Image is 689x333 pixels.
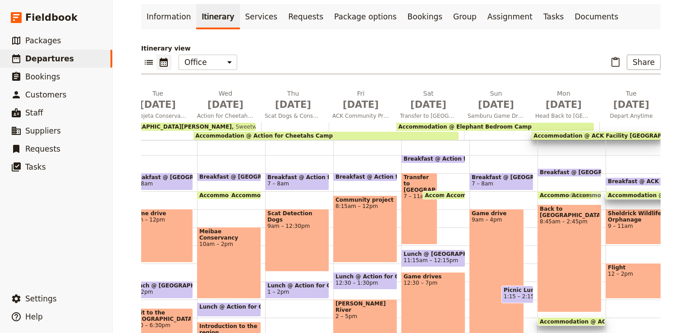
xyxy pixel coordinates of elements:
[540,192,677,198] span: Accommodation @ Elephant Bedroom Camp
[229,191,261,199] div: Accommodation @ Action for Cheetahs Camp
[425,192,566,198] span: Accommodation @ Action for Cheetahs Camp
[532,112,596,120] span: Head Back to [GEOGRAPHIC_DATA]
[404,257,458,264] span: 11:15am – 12:15pm
[537,168,602,177] div: Breakfast @ [GEOGRAPHIC_DATA] Camp
[537,204,602,312] div: Back to [GEOGRAPHIC_DATA]8:45am – 2:45pm
[537,191,592,199] div: Accommodation @ Elephant Bedroom Camp
[329,4,402,29] a: Package options
[404,156,526,162] span: Breakfast @ Action for Cheetahs Camp
[25,162,46,171] span: Tasks
[535,89,592,111] h2: Mon
[265,209,329,272] div: Scat Detection Dogs9am – 12:30pm
[197,191,252,199] div: Accommodation @ [GEOGRAPHIC_DATA][PERSON_NAME]
[532,89,599,122] button: Mon [DATE]Head Back to [GEOGRAPHIC_DATA]
[468,89,524,111] h2: Sun
[25,36,61,45] span: Packages
[538,4,570,29] a: Tasks
[199,304,310,310] span: Lunch @ Action for Cheetahs Camp
[599,112,663,120] span: Depart Anytime
[265,98,322,111] span: [DATE]
[472,174,531,180] span: Breakfast @ [GEOGRAPHIC_DATA] Camp
[335,174,458,180] span: Breakfast @ Action for Cheetahs Camp
[603,98,660,111] span: [DATE]
[129,98,186,111] span: [DATE]
[599,89,667,122] button: Tue [DATE]Depart Anytime
[603,89,660,111] h2: Tue
[606,177,670,186] div: Breakfast @ ACK Facility [GEOGRAPHIC_DATA]
[197,89,254,111] h2: Wed
[608,55,623,70] button: Paste itinerary item
[404,193,435,199] span: 7 – 11am
[396,123,594,131] div: Accommodation @ Elephant Bedroom Camp
[231,192,373,198] span: Accommodation @ Action for Cheetahs Camp
[404,174,435,193] span: Transfer to [GEOGRAPHIC_DATA]
[396,89,464,122] button: Sat [DATE]Transfer to [GEOGRAPHIC_DATA]
[261,112,325,120] span: Scat Dogs & Conservation
[540,206,599,218] span: Back to [GEOGRAPHIC_DATA]
[25,312,43,321] span: Help
[197,302,261,317] div: Lunch @ Action for Cheetahs Camp
[261,89,329,122] button: Thu [DATE]Scat Dogs & Conservation
[267,223,327,229] span: 9am – 12:30pm
[464,89,532,122] button: Sun [DATE]Samburu Game Drives and local researchers
[131,322,191,328] span: 2:30 – 6:30pm
[196,4,239,29] a: Itinerary
[25,11,78,24] span: Fieldbook
[448,4,482,29] a: Group
[444,191,465,199] div: Accommodation @ Elephant Bedroom Camp
[267,282,327,289] span: Lunch @ Action for Cheetahs Camp
[401,250,465,267] div: Lunch @ [GEOGRAPHIC_DATA] Camp11:15am – 12:15pm
[131,289,153,295] span: 1 – 2pm
[569,4,624,29] a: Documents
[537,317,605,326] div: Accommodation @ ACK Facility [GEOGRAPHIC_DATA]
[131,310,191,322] span: Visit to the [GEOGRAPHIC_DATA]
[267,174,327,180] span: Breakfast @ Action for Cheetahs Camp
[608,223,667,229] span: 9 – 11am
[400,89,457,111] h2: Sat
[540,218,599,225] span: 8:45am – 2:45pm
[332,89,389,111] h2: Fri
[267,180,289,187] span: 7 – 8am
[333,173,397,181] div: Breakfast @ Action for Cheetahs Camp
[283,4,329,29] a: Requests
[333,195,397,263] div: Community project8:15am – 12pm
[129,281,193,299] div: Lunch @ [GEOGRAPHIC_DATA][PERSON_NAME]1 – 2pm
[570,191,602,199] div: Accommodation @ ACK Facility [GEOGRAPHIC_DATA]
[25,294,57,303] span: Settings
[126,112,190,120] span: Ol Pejeta Conservancy Game Drives
[197,173,261,181] div: Breakfast @ [GEOGRAPHIC_DATA][PERSON_NAME]
[402,4,448,29] a: Bookings
[329,112,393,120] span: ACK Community Project
[608,271,667,277] span: 12 – 2pm
[332,98,389,111] span: [DATE]
[532,132,661,140] div: Accommodation @ ACK Facility [GEOGRAPHIC_DATA]
[195,133,333,139] span: Accommodation @ Action for Cheetahs Camp
[446,192,584,198] span: Accommodation @ Elephant Bedroom Camp
[199,174,356,180] span: Breakfast @ [GEOGRAPHIC_DATA][PERSON_NAME]
[129,173,193,190] div: Breakfast @ [GEOGRAPHIC_DATA][PERSON_NAME]7 – 8am
[129,89,186,111] h2: Tue
[401,173,437,245] div: Transfer to [GEOGRAPHIC_DATA]7 – 11am
[131,174,191,180] span: Breakfast @ [GEOGRAPHIC_DATA][PERSON_NAME]
[265,89,322,111] h2: Thu
[469,173,533,190] div: Breakfast @ [GEOGRAPHIC_DATA] Camp7 – 8am
[58,123,256,131] div: Accommodation @ [GEOGRAPHIC_DATA][PERSON_NAME]Sweetwaters [PERSON_NAME]
[627,55,661,70] button: Share
[608,264,667,271] span: Flight
[25,144,60,153] span: Requests
[404,251,463,257] span: Lunch @ [GEOGRAPHIC_DATA] Camp
[193,112,257,120] span: Action for Cheetahs Camp & Community Visit
[504,287,531,293] span: Picnic Lunch
[156,55,171,70] button: Calendar view
[25,126,61,135] span: Suppliers
[501,286,533,303] div: Picnic Lunch1:15 – 2:15pm
[265,173,329,190] div: Breakfast @ Action for Cheetahs Camp7 – 8am
[25,72,60,81] span: Bookings
[141,55,156,70] button: List view
[396,112,460,120] span: Transfer to [GEOGRAPHIC_DATA]
[126,89,193,122] button: Tue [DATE]Ol Pejeta Conservancy Game Drives
[335,301,395,313] span: [PERSON_NAME] River
[129,209,193,263] div: Game drive9am – 12pm
[25,54,74,63] span: Departures
[197,227,261,299] div: Meibae Conservancy10am – 2pm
